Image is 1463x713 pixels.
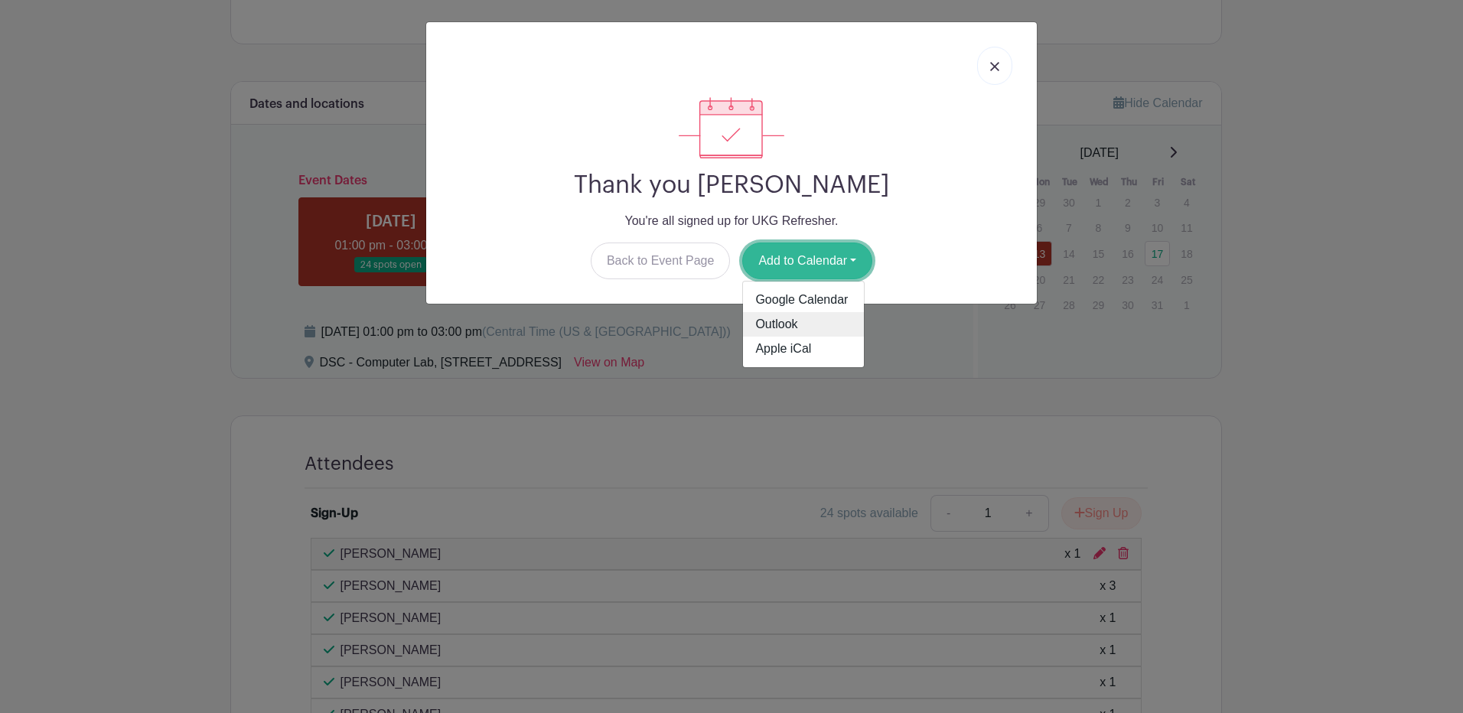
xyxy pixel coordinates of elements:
a: Apple iCal [743,337,864,361]
a: Back to Event Page [591,243,731,279]
button: Add to Calendar [742,243,872,279]
a: Google Calendar [743,288,864,312]
img: close_button-5f87c8562297e5c2d7936805f587ecaba9071eb48480494691a3f1689db116b3.svg [990,62,999,71]
img: signup_complete-c468d5dda3e2740ee63a24cb0ba0d3ce5d8a4ecd24259e683200fb1569d990c8.svg [679,97,784,158]
a: Outlook [743,312,864,337]
h2: Thank you [PERSON_NAME] [438,171,1025,200]
p: You're all signed up for UKG Refresher. [438,212,1025,230]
